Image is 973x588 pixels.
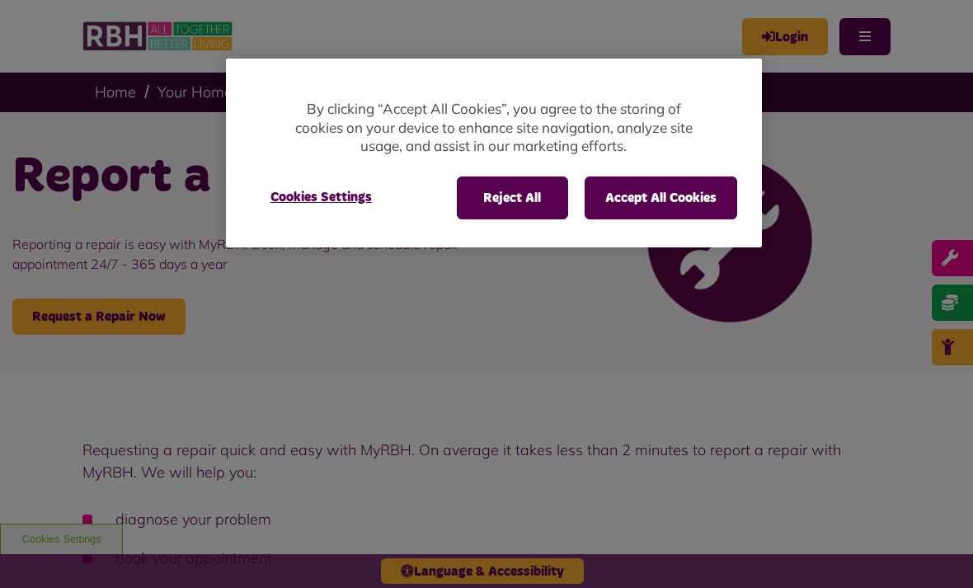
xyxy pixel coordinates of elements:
[457,176,568,219] button: Reject All
[585,176,737,219] button: Accept All Cookies
[226,59,762,247] div: Cookie banner
[251,176,392,218] button: Cookies Settings
[292,100,696,156] p: By clicking “Accept All Cookies”, you agree to the storing of cookies on your device to enhance s...
[226,59,762,247] div: Privacy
